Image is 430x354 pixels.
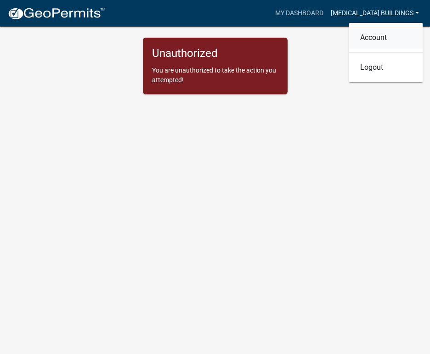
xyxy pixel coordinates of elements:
a: [MEDICAL_DATA] Buildings [327,5,423,22]
p: You are unauthorized to take the action you attempted! [152,66,278,85]
a: Account [349,27,423,49]
a: Logout [349,56,423,79]
a: My Dashboard [272,5,327,22]
div: [MEDICAL_DATA] Buildings [349,23,423,82]
h5: Unauthorized [152,47,278,60]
